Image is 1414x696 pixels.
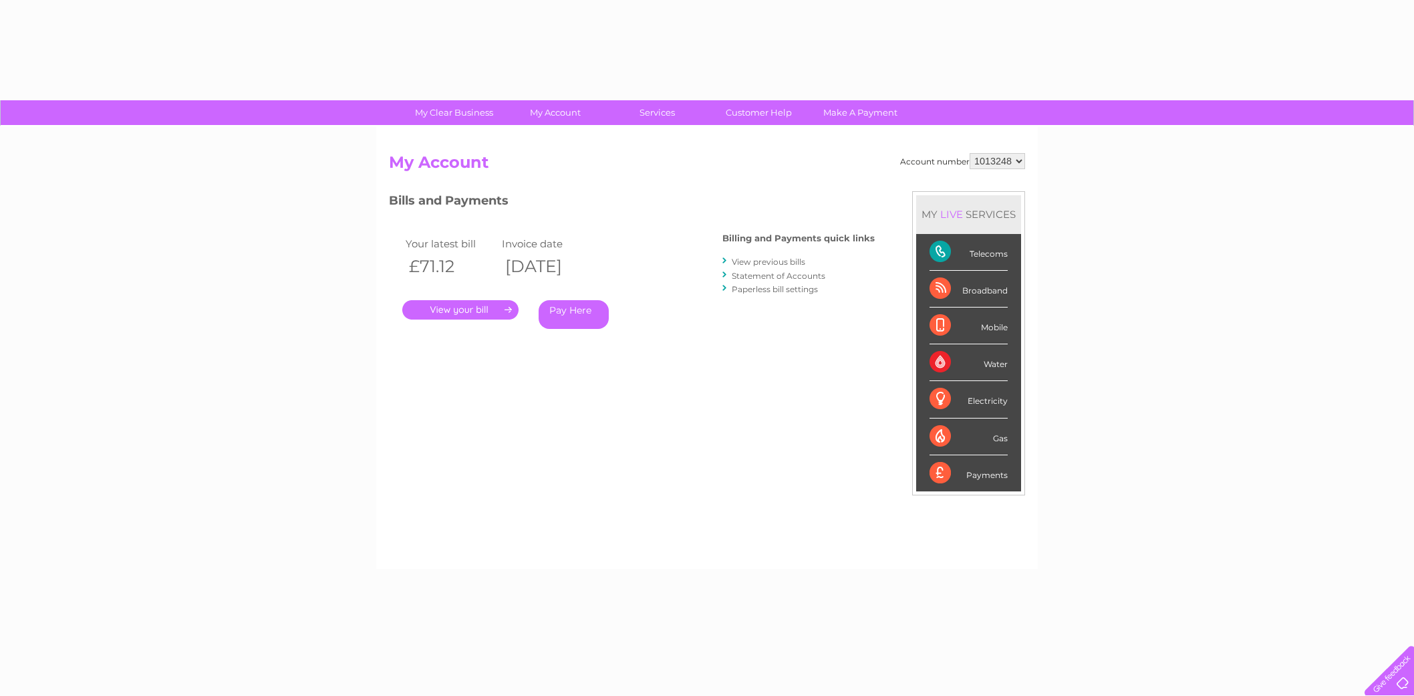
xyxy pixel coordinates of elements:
[499,235,595,253] td: Invoice date
[402,235,499,253] td: Your latest bill
[930,455,1008,491] div: Payments
[732,257,805,267] a: View previous bills
[930,308,1008,344] div: Mobile
[539,300,609,329] a: Pay Here
[389,153,1025,179] h2: My Account
[389,191,875,215] h3: Bills and Payments
[402,300,519,320] a: .
[916,195,1021,233] div: MY SERVICES
[930,344,1008,381] div: Water
[930,381,1008,418] div: Electricity
[722,233,875,243] h4: Billing and Payments quick links
[602,100,712,125] a: Services
[900,153,1025,169] div: Account number
[704,100,814,125] a: Customer Help
[930,234,1008,271] div: Telecoms
[399,100,509,125] a: My Clear Business
[930,419,1008,455] div: Gas
[805,100,915,125] a: Make A Payment
[930,271,1008,308] div: Broadband
[732,271,825,281] a: Statement of Accounts
[732,284,818,294] a: Paperless bill settings
[938,208,966,221] div: LIVE
[501,100,611,125] a: My Account
[402,253,499,280] th: £71.12
[499,253,595,280] th: [DATE]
